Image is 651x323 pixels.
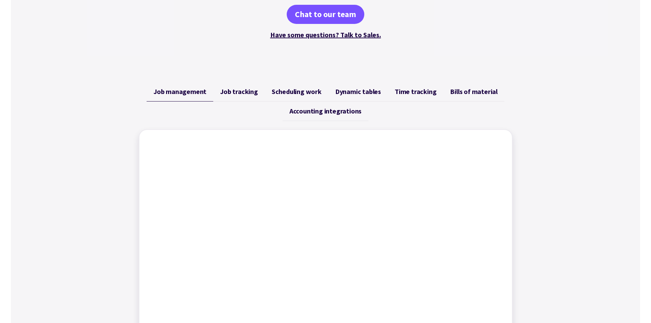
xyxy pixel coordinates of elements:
[272,88,322,96] span: Scheduling work
[617,290,651,323] iframe: Chat Widget
[220,88,258,96] span: Job tracking
[395,88,436,96] span: Time tracking
[287,5,364,24] a: Chat to our team
[335,88,381,96] span: Dynamic tables
[289,107,362,115] span: Accounting integrations
[450,88,498,96] span: Bills of material
[270,30,381,39] a: Have some questions? Talk to Sales.
[153,88,206,96] span: Job management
